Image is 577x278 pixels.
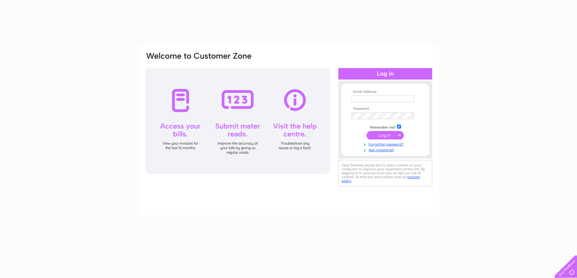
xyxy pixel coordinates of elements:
[352,147,420,152] a: Not registered?
[342,175,420,183] a: cookies policy
[350,124,420,130] td: Remember me?
[350,107,420,111] th: Password:
[338,160,432,186] div: Clear Business would like to place cookies on your computer to improve your experience of the sit...
[366,131,404,139] input: Submit
[350,90,420,94] th: Email Address:
[352,141,420,147] a: Forgotten password?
